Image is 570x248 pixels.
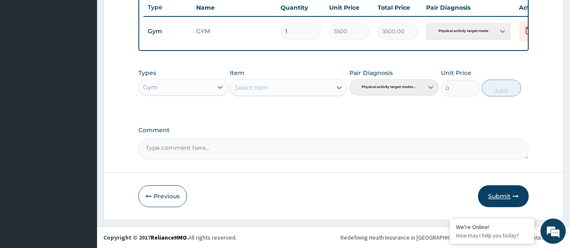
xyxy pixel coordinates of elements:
label: Types [138,69,156,77]
div: Chat with us now [44,47,142,58]
span: We're online! [49,72,116,157]
label: Comment [138,127,529,134]
footer: All rights reserved. [97,227,570,248]
a: RelianceHMO [151,234,187,241]
div: Minimize live chat window [138,4,159,24]
td: Gym [143,24,192,39]
button: Add [482,80,521,96]
p: How may I help you today? [456,232,528,239]
textarea: Type your message and hit 'Enter' [4,162,161,191]
label: Item [230,69,244,77]
strong: Copyright © 2017 . [103,234,189,241]
div: Gym [143,83,157,91]
button: Submit [478,185,529,207]
label: Pair Diagnosis [349,69,393,77]
div: Redefining Heath Insurance in [GEOGRAPHIC_DATA] using Telemedicine and Data Science! [340,233,564,242]
div: We're Online! [456,223,528,231]
img: d_794563401_company_1708531726252_794563401 [16,42,34,63]
div: Select Item [235,83,268,92]
label: Unit Price [441,69,471,77]
button: Previous [138,185,187,207]
td: GYM [192,23,276,40]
